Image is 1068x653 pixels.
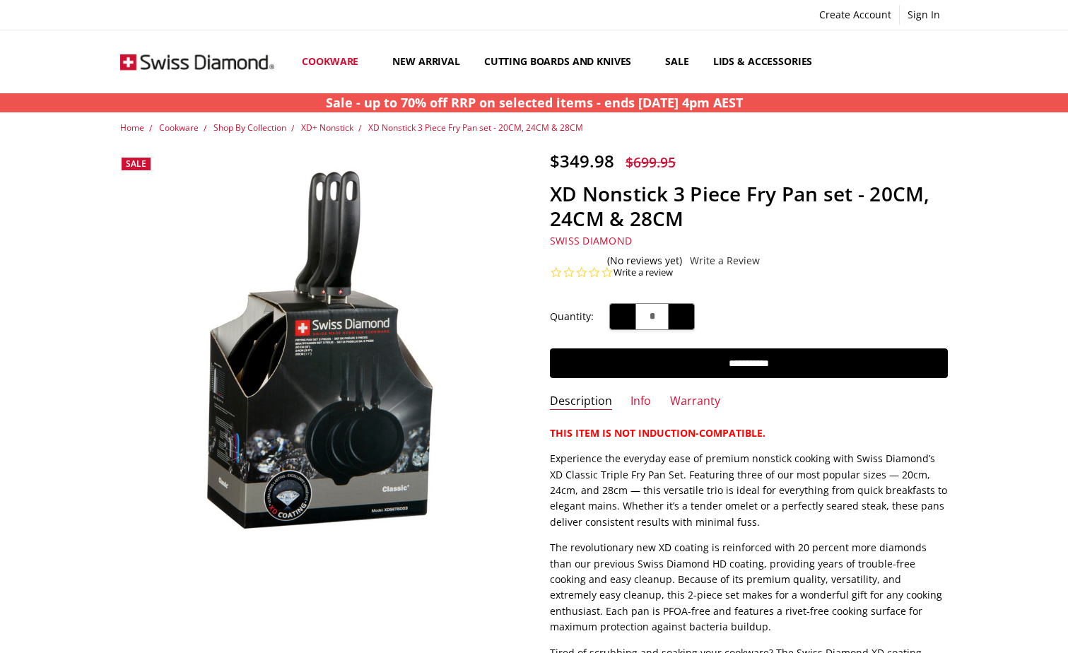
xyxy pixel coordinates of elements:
span: $349.98 [550,149,614,172]
a: Write a Review [690,255,760,266]
img: XD Nonstick 3 Piece Fry Pan set - 20CM, 24CM & 28CM [155,555,156,556]
a: Warranty [670,394,720,410]
a: Cutting boards and knives [472,30,654,93]
a: XD Nonstick 3 Piece Fry Pan set - 20CM, 24CM & 28CM [120,151,518,548]
a: New arrival [380,30,471,93]
strong: THIS ITEM IS NOT INDUCTION-COMPATIBLE. [550,426,765,440]
a: Cookware [290,30,380,93]
a: Top Sellers [834,30,920,93]
a: Write a review [614,266,673,279]
a: Description [550,394,612,410]
img: XD Nonstick 3 Piece Fry Pan set - 20CM, 24CM & 28CM [183,151,456,548]
a: Create Account [811,5,899,25]
span: Sale [126,158,146,170]
a: Sale [653,30,700,93]
a: Cookware [159,122,199,134]
a: XD Nonstick 3 Piece Fry Pan set - 20CM, 24CM & 28CM [368,122,583,134]
a: Shop By Collection [213,122,286,134]
h1: XD Nonstick 3 Piece Fry Pan set - 20CM, 24CM & 28CM [550,182,948,231]
p: Experience the everyday ease of premium nonstick cooking with Swiss Diamond’s XD Classic Triple F... [550,451,948,530]
a: Swiss Diamond [550,234,632,247]
a: Home [120,122,144,134]
span: (No reviews yet) [607,255,682,266]
a: XD+ Nonstick [301,122,353,134]
img: Free Shipping On Every Order [120,31,274,93]
span: $699.95 [626,153,676,172]
a: Lids & Accessories [701,30,834,93]
label: Quantity: [550,309,594,324]
a: Sign In [900,5,948,25]
p: The revolutionary new XD coating is reinforced with 20 percent more diamonds than our previous Sw... [550,540,948,635]
a: Info [630,394,651,410]
strong: Sale - up to 70% off RRP on selected items - ends [DATE] 4pm AEST [326,94,743,111]
img: XD Nonstick 3 Piece Fry Pan set - 20CM, 24CM & 28CM [159,555,160,556]
img: XD Nonstick 3 Piece Fry Pan set - 20CM, 24CM & 28CM [151,555,152,556]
